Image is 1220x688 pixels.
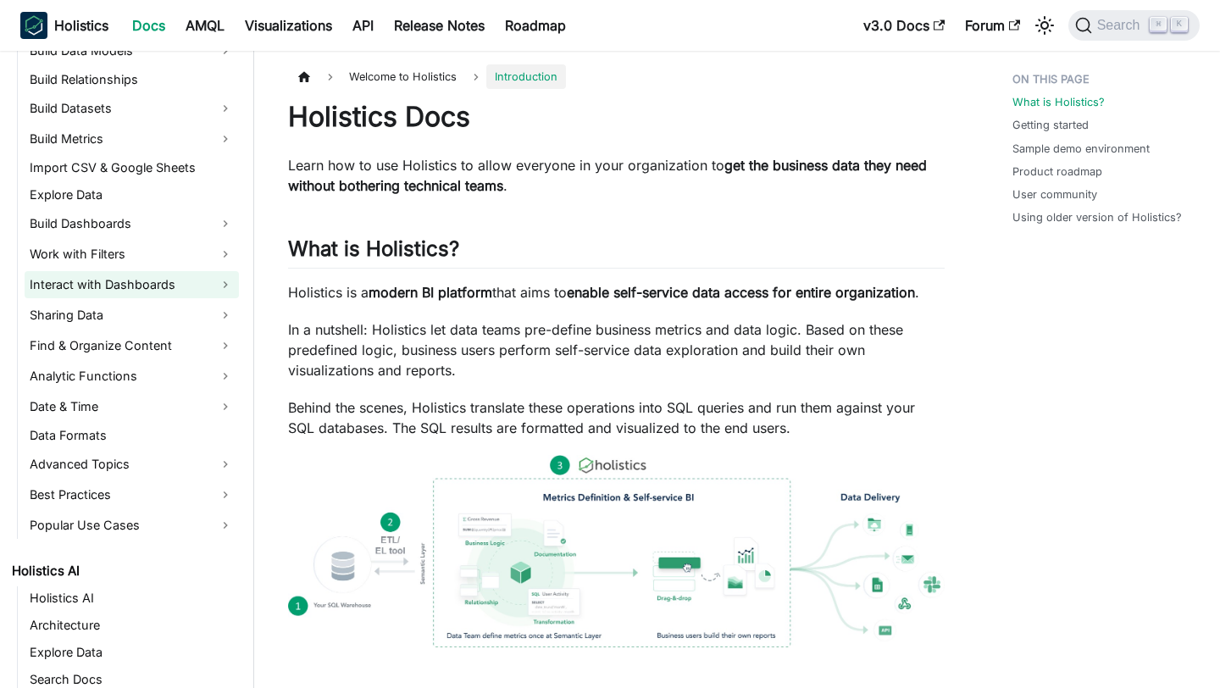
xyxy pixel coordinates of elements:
a: Explore Data [25,183,239,207]
a: Sharing Data [25,302,239,329]
p: Holistics is a that aims to . [288,282,945,302]
button: Switch between dark and light mode (currently light mode) [1031,12,1058,39]
a: Build Relationships [25,68,239,92]
img: How Holistics fits in your Data Stack [288,455,945,647]
button: Search (Command+K) [1068,10,1200,41]
h1: Holistics Docs [288,100,945,134]
span: Welcome to Holistics [341,64,465,89]
a: AMQL [175,12,235,39]
a: Forum [955,12,1030,39]
a: Advanced Topics [25,451,239,478]
a: Build Dashboards [25,210,239,237]
a: Product roadmap [1012,164,1102,180]
a: Explore Data [25,641,239,664]
a: Architecture [25,613,239,637]
a: Work with Filters [25,241,239,268]
a: Using older version of Holistics? [1012,209,1182,225]
b: Holistics [54,15,108,36]
a: Home page [288,64,320,89]
a: API [342,12,384,39]
a: Date & Time [25,393,239,420]
p: In a nutshell: Holistics let data teams pre-define business metrics and data logic. Based on thes... [288,319,945,380]
span: Search [1092,18,1151,33]
a: Holistics AI [25,586,239,610]
nav: Breadcrumbs [288,64,945,89]
a: Analytic Functions [25,363,239,390]
h2: What is Holistics? [288,236,945,269]
a: Data Formats [25,424,239,447]
a: Holistics AI [7,559,239,583]
a: Import CSV & Google Sheets [25,156,239,180]
a: Build Metrics [25,125,239,153]
a: Sample demo environment [1012,141,1150,157]
kbd: K [1171,17,1188,32]
a: HolisticsHolistics [20,12,108,39]
a: Popular Use Cases [25,512,239,539]
a: Interact with Dashboards [25,271,239,298]
a: Find & Organize Content [25,332,239,359]
img: Holistics [20,12,47,39]
a: User community [1012,186,1097,203]
strong: modern BI platform [369,284,492,301]
a: Getting started [1012,117,1089,133]
a: Docs [122,12,175,39]
a: What is Holistics? [1012,94,1105,110]
span: Introduction [486,64,566,89]
a: Visualizations [235,12,342,39]
p: Behind the scenes, Holistics translate these operations into SQL queries and run them against you... [288,397,945,438]
a: Best Practices [25,481,239,508]
p: Learn how to use Holistics to allow everyone in your organization to . [288,155,945,196]
a: Release Notes [384,12,495,39]
kbd: ⌘ [1150,17,1167,32]
a: v3.0 Docs [853,12,955,39]
a: Roadmap [495,12,576,39]
a: Build Datasets [25,95,239,122]
strong: enable self-service data access for entire organization [567,284,915,301]
a: Build Data Models [25,37,239,64]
